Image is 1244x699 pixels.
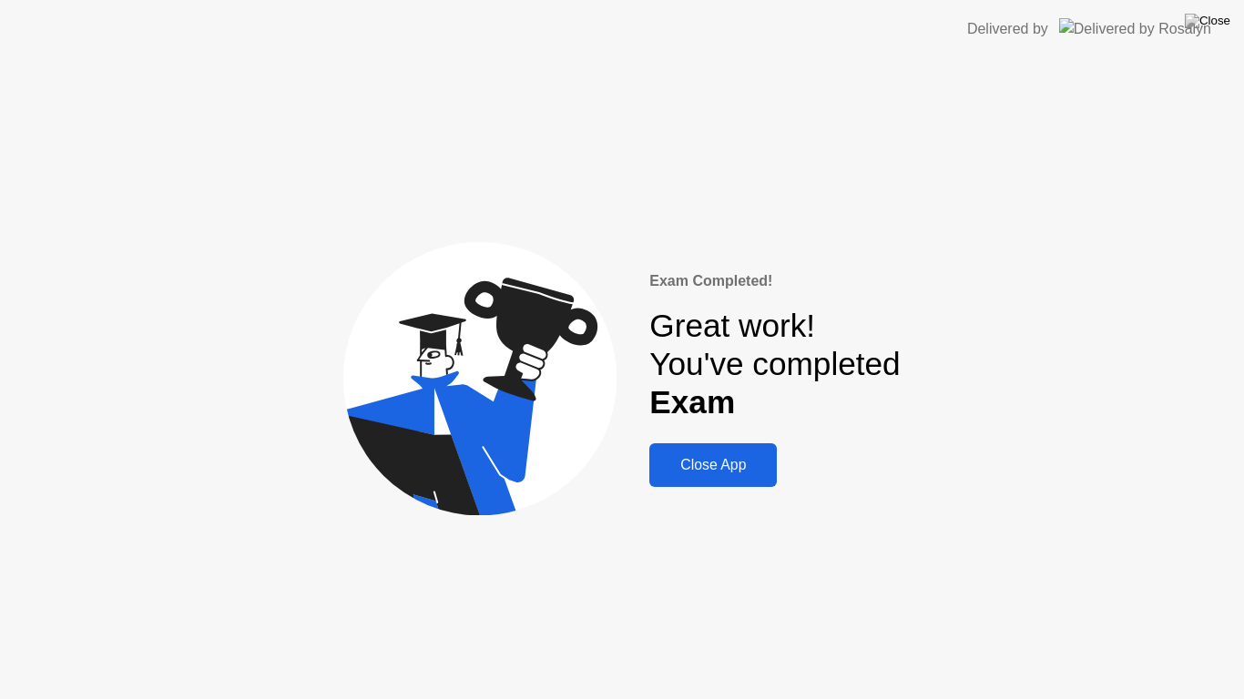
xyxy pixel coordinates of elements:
div: Delivered by [967,18,1048,40]
img: Close [1185,14,1230,28]
b: Exam [649,384,735,420]
div: Close App [655,457,771,473]
button: Close App [649,443,777,487]
img: Delivered by Rosalyn [1059,18,1211,39]
div: Great work! You've completed [649,307,900,422]
div: Exam Completed! [649,270,900,292]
